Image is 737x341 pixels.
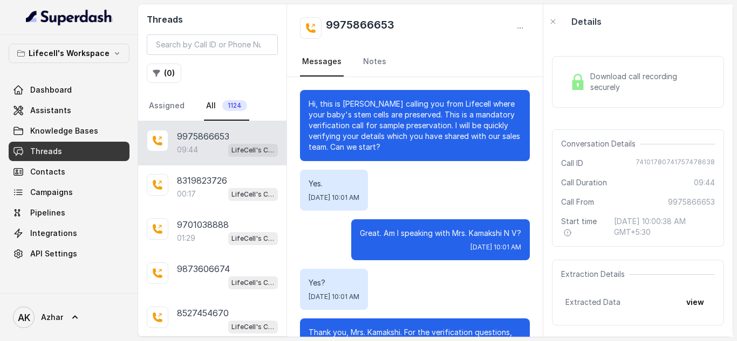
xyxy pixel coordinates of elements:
[9,162,129,182] a: Contacts
[561,197,594,207] span: Call From
[9,203,129,222] a: Pipelines
[300,47,530,76] nav: Tabs
[30,166,65,177] span: Contacts
[177,130,229,143] p: 9975866653
[231,145,275,156] p: LifeCell's Call Assistant
[561,269,629,280] span: Extraction Details
[565,297,620,308] span: Extracted Data
[147,13,278,26] h2: Threads
[147,92,278,121] nav: Tabs
[41,312,63,323] span: Azhar
[18,312,30,323] text: AK
[9,80,129,100] a: Dashboard
[9,302,129,332] a: Azhar
[177,262,230,275] p: 9873606674
[29,47,110,60] p: Lifecell's Workspace
[30,187,73,198] span: Campaigns
[177,218,229,231] p: 9701038888
[9,101,129,120] a: Assistants
[668,197,715,207] span: 9975866653
[561,138,640,149] span: Conversation Details
[231,277,275,288] p: LifeCell's Call Assistant
[9,44,129,63] button: Lifecell's Workspace
[26,9,113,26] img: light.svg
[694,177,715,188] span: 09:44
[309,277,359,288] p: Yes?
[614,216,715,238] span: [DATE] 10:00:38 AM GMT+5:30
[147,34,278,55] input: Search by Call ID or Phone Number
[177,144,198,155] p: 09:44
[9,121,129,141] a: Knowledge Bases
[300,47,344,76] a: Messages
[30,105,71,116] span: Assistants
[680,293,711,312] button: view
[636,158,715,169] span: 74101780741757478638
[30,146,62,157] span: Threads
[30,248,77,259] span: API Settings
[571,15,602,28] p: Details
[570,74,586,90] img: Lock Icon
[9,224,129,243] a: Integrations
[561,158,583,169] span: Call ID
[561,216,605,238] span: Start time
[9,142,129,161] a: Threads
[231,322,275,332] p: LifeCell's Call Assistant
[177,233,195,243] p: 01:29
[309,99,521,152] p: Hi, this is [PERSON_NAME] calling you from Lifecell where your baby's stem cells are preserved. T...
[147,92,187,121] a: Assigned
[30,207,65,218] span: Pipelines
[361,47,388,76] a: Notes
[360,228,521,239] p: Great. Am I speaking with Mrs. Kamakshi N V?
[561,177,607,188] span: Call Duration
[9,183,129,202] a: Campaigns
[147,64,181,83] button: (0)
[309,193,359,202] span: [DATE] 10:01 AM
[204,92,249,121] a: All1124
[30,85,72,95] span: Dashboard
[231,189,275,200] p: LifeCell's Call Assistant
[309,178,359,189] p: Yes.
[177,174,227,187] p: 8319823726
[590,71,711,93] span: Download call recording securely
[222,100,247,111] span: 1124
[9,244,129,263] a: API Settings
[309,293,359,301] span: [DATE] 10:01 AM
[30,126,98,136] span: Knowledge Bases
[30,228,77,239] span: Integrations
[470,243,521,252] span: [DATE] 10:01 AM
[177,189,196,199] p: 00:17
[231,233,275,244] p: LifeCell's Call Assistant
[177,307,229,319] p: 8527454670
[326,17,394,39] h2: 9975866653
